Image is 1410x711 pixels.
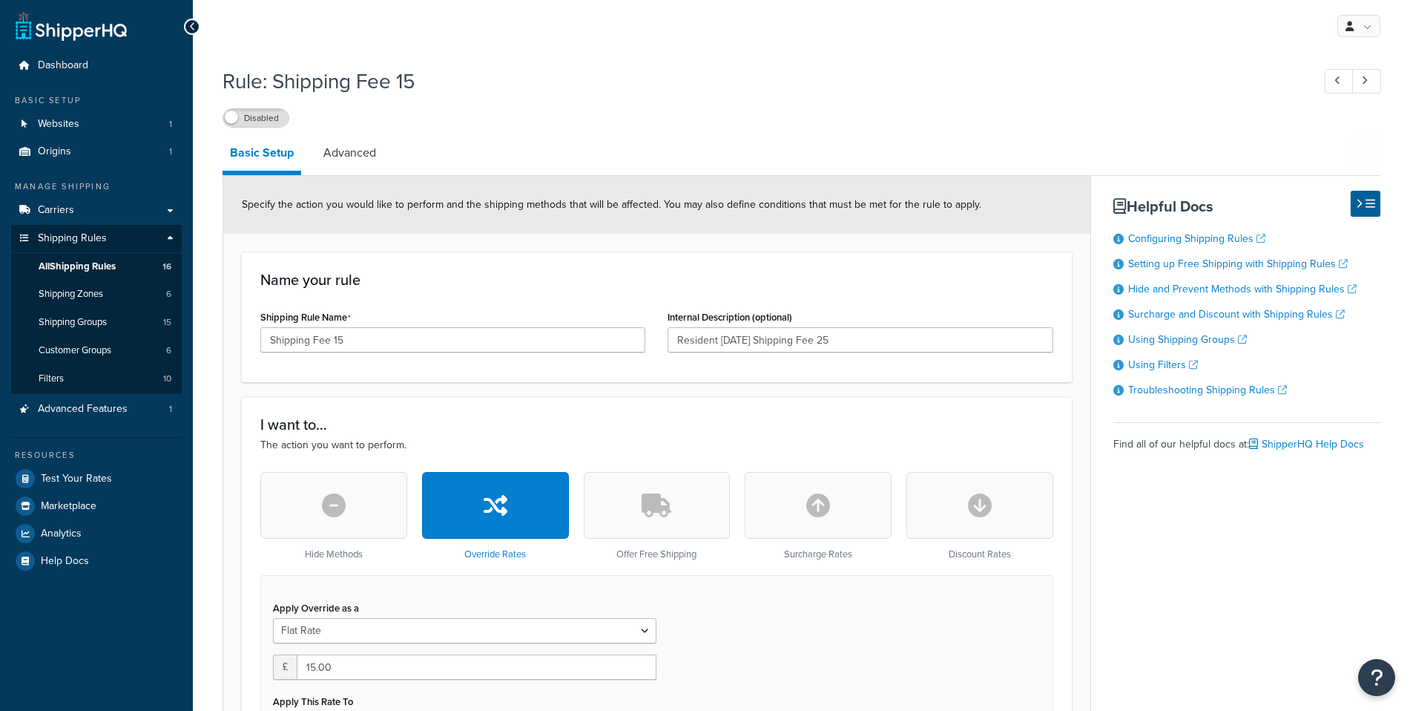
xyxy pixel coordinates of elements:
span: 6 [166,288,171,301]
a: Advanced [316,135,383,171]
span: Shipping Zones [39,288,103,301]
div: Discount Rates [906,472,1053,560]
span: 10 [163,373,171,385]
div: Manage Shipping [11,180,182,193]
a: Origins1 [11,138,182,166]
span: Origins [38,145,71,158]
span: 16 [162,261,171,273]
span: Carriers [38,204,74,217]
span: 15 [163,316,171,329]
li: Shipping Groups [11,309,182,336]
span: 1 [169,403,172,416]
a: Shipping Rules [11,225,182,252]
a: Using Shipping Groups [1128,332,1247,347]
a: Troubleshooting Shipping Rules [1128,382,1287,398]
span: Dashboard [38,59,88,72]
span: 1 [169,118,172,131]
a: Basic Setup [223,135,301,175]
a: AllShipping Rules16 [11,253,182,281]
a: Configuring Shipping Rules [1128,231,1265,246]
a: Next Record [1352,69,1381,94]
span: Advanced Features [38,403,128,416]
li: Customer Groups [11,337,182,364]
h3: Helpful Docs [1113,198,1380,214]
div: Find all of our helpful docs at: [1113,422,1380,455]
div: Resources [11,449,182,462]
div: Hide Methods [260,472,407,560]
span: Marketplace [41,500,96,513]
li: Advanced Features [11,396,182,423]
span: Test Your Rates [41,473,112,485]
a: Shipping Groups15 [11,309,182,336]
span: Help Docs [41,555,89,568]
h3: I want to... [260,416,1053,433]
a: Analytics [11,520,182,547]
span: 6 [166,344,171,357]
p: The action you want to perform. [260,437,1053,453]
span: Analytics [41,528,82,540]
h1: Rule: Shipping Fee 15 [223,67,1297,96]
a: Using Filters [1128,357,1198,373]
li: Shipping Rules [11,225,182,394]
a: Marketplace [11,493,182,520]
div: Surcharge Rates [745,472,892,560]
a: Customer Groups6 [11,337,182,364]
li: Websites [11,111,182,138]
a: Previous Record [1325,69,1354,94]
label: Shipping Rule Name [260,312,351,324]
span: Customer Groups [39,344,111,357]
span: £ [273,655,297,680]
button: Hide Help Docs [1351,191,1380,217]
label: Internal Description (optional) [668,312,792,323]
span: Shipping Rules [38,232,107,245]
span: Filters [39,373,64,385]
span: Shipping Groups [39,316,107,329]
a: Dashboard [11,52,182,79]
a: Surcharge and Discount with Shipping Rules [1128,307,1345,322]
a: Websites1 [11,111,182,138]
a: Setting up Free Shipping with Shipping Rules [1128,256,1348,272]
label: Disabled [223,109,289,127]
span: Specify the action you would like to perform and the shipping methods that will be affected. You ... [242,197,981,212]
a: Hide and Prevent Methods with Shipping Rules [1128,281,1357,297]
a: Help Docs [11,548,182,574]
label: Apply This Rate To [273,696,353,707]
span: All Shipping Rules [39,261,116,273]
a: Filters10 [11,365,182,393]
h3: Name your rule [260,272,1053,288]
a: Advanced Features1 [11,396,182,423]
a: Carriers [11,197,182,224]
div: Basic Setup [11,94,182,107]
label: Apply Override as a [273,603,359,614]
a: Test Your Rates [11,465,182,492]
a: ShipperHQ Help Docs [1249,436,1364,452]
li: Filters [11,365,182,393]
a: Shipping Zones6 [11,281,182,308]
li: Shipping Zones [11,281,182,308]
li: Origins [11,138,182,166]
div: Override Rates [422,472,569,560]
span: Websites [38,118,79,131]
span: 1 [169,145,172,158]
div: Offer Free Shipping [584,472,731,560]
button: Open Resource Center [1358,659,1395,696]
